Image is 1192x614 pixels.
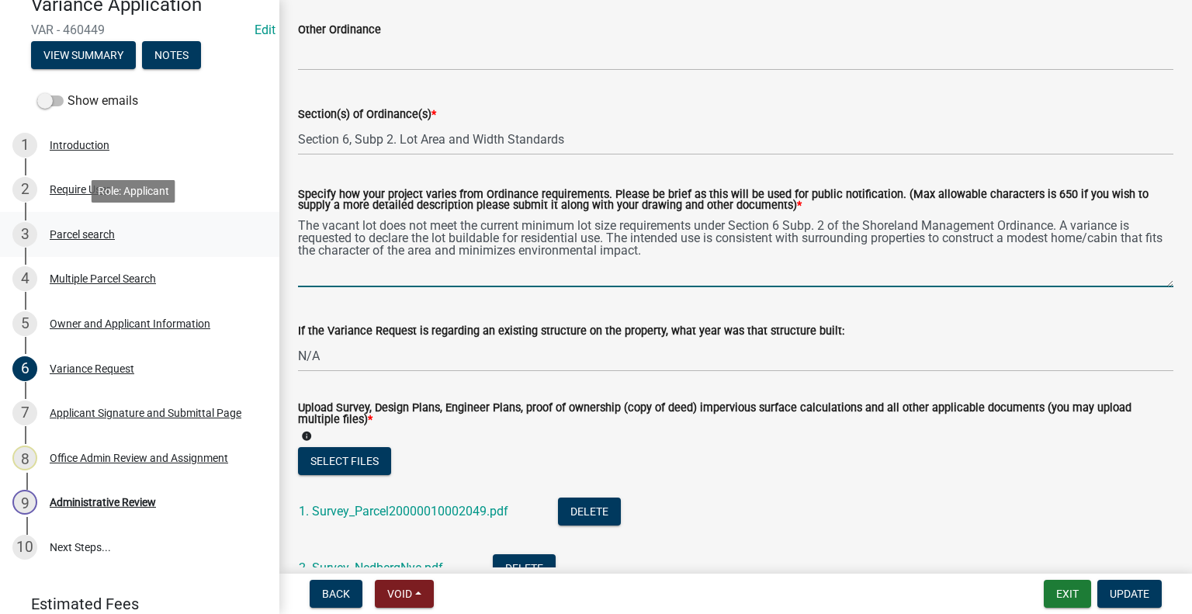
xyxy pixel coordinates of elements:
[310,580,362,608] button: Back
[12,133,37,158] div: 1
[50,453,228,463] div: Office Admin Review and Assignment
[298,109,436,120] label: Section(s) of Ordinance(s)
[12,266,37,291] div: 4
[558,505,621,520] wm-modal-confirm: Delete Document
[50,497,156,508] div: Administrative Review
[298,326,844,337] label: If the Variance Request is regarding an existing structure on the property, what year was that st...
[37,92,138,110] label: Show emails
[31,50,136,62] wm-modal-confirm: Summary
[50,363,134,374] div: Variance Request
[12,446,37,470] div: 8
[12,535,37,560] div: 10
[12,401,37,425] div: 7
[301,431,312,442] i: info
[1097,580,1162,608] button: Update
[493,554,556,582] button: Delete
[1044,580,1091,608] button: Exit
[31,41,136,69] button: View Summary
[50,229,115,240] div: Parcel search
[298,403,1173,425] label: Upload Survey, Design Plans, Engineer Plans, proof of ownership (copy of deed) impervious surface...
[298,25,381,36] label: Other Ordinance
[142,41,201,69] button: Notes
[298,189,1173,212] label: Specify how your project varies from Ordinance requirements. Please be brief as this will be used...
[375,580,434,608] button: Void
[322,588,350,600] span: Back
[12,311,37,336] div: 5
[50,184,110,195] div: Require User
[50,273,156,284] div: Multiple Parcel Search
[50,140,109,151] div: Introduction
[387,588,412,600] span: Void
[142,50,201,62] wm-modal-confirm: Notes
[12,177,37,202] div: 2
[12,490,37,515] div: 9
[299,504,508,519] a: 1. Survey_Parcel20000010002049.pdf
[31,23,248,37] span: VAR - 460449
[12,356,37,381] div: 6
[298,447,391,475] button: Select files
[255,23,275,37] a: Edit
[558,498,621,526] button: Delete
[1110,588,1149,600] span: Update
[92,180,175,203] div: Role: Applicant
[493,562,556,577] wm-modal-confirm: Delete Document
[50,318,210,329] div: Owner and Applicant Information
[12,222,37,247] div: 3
[50,408,241,418] div: Applicant Signature and Submittal Page
[299,560,443,575] a: 2. Survey_NedbergNye.pdf
[255,23,275,37] wm-modal-confirm: Edit Application Number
